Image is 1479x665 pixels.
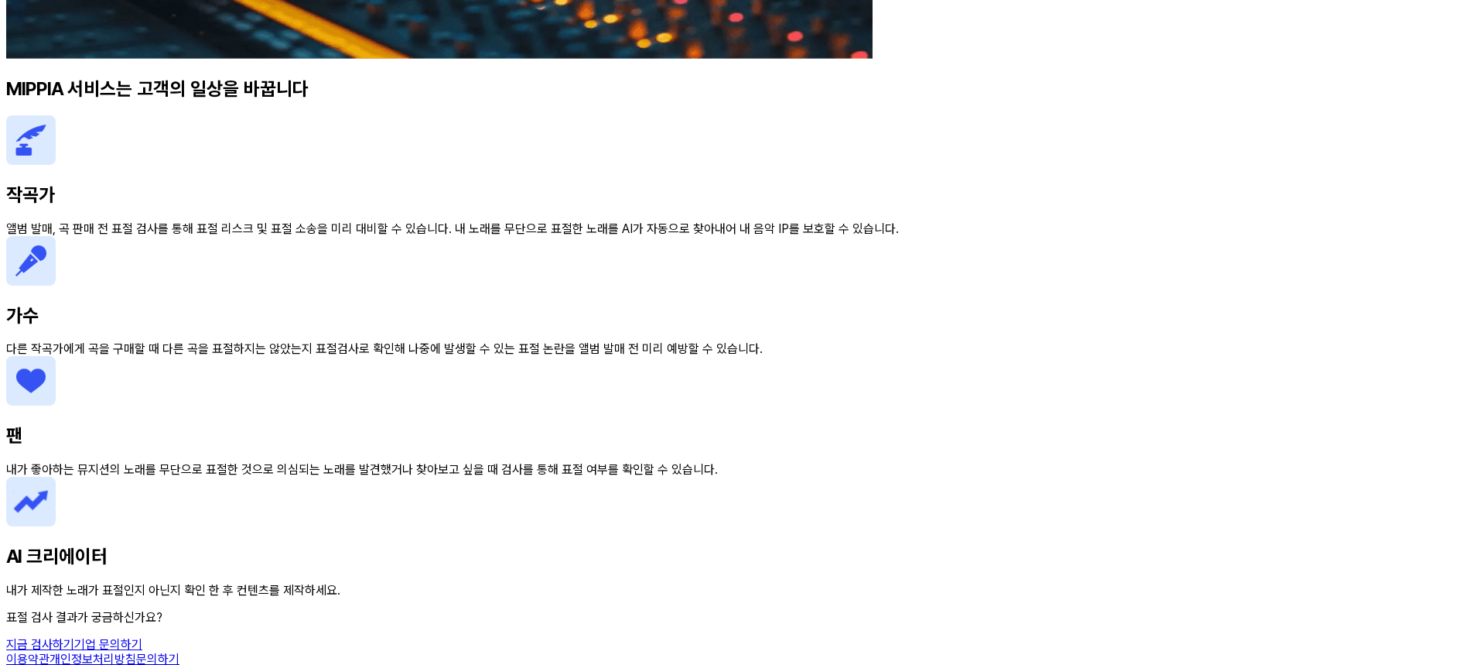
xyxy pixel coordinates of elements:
[6,221,1473,236] div: 앨범 발매, 곡 판매 전 표절 검사를 통해 표절 리스크 및 표절 소송을 미리 대비할 수 있습니다. 내 노래를 무단으로 표절한 노래를 AI가 자동으로 찾아내어 내 음악 IP를 ...
[6,77,1473,100] h1: MIPPIA 서비스는 고객의 일상을 바꿉니다
[74,637,142,652] a: 기업 문의하기
[6,637,74,652] a: 지금 검사하기
[6,477,56,526] img: 작곡가
[6,462,1473,477] div: 내가 좋아하는 뮤지션의 노래를 무단으로 표절한 것으로 의심되는 노래를 발견했거나 찾아보고 싶을 때 검사를 통해 표절 여부를 확인할 수 있습니다.
[6,424,1473,447] h2: 팬
[6,583,1473,598] div: 내가 제작한 노래가 표절인지 아닌지 확인 한 후 컨텐츠를 제작하세요.
[6,341,1473,356] div: 다른 작곡가에게 곡을 구매할 때 다른 곡을 표절하지는 않았는지 표절검사로 확인해 나중에 발생할 수 있는 표절 논란을 앨범 발매 전 미리 예방할 수 있습니다.
[6,115,56,165] img: 작곡가
[6,236,56,286] img: 작곡가
[6,545,1473,567] h2: AI 크리에이터
[6,183,1473,206] h2: 작곡가
[6,304,1473,327] h2: 가수
[6,610,1473,625] p: 표절 검사 결과가 궁금하신가요?
[6,356,56,406] img: 작곡가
